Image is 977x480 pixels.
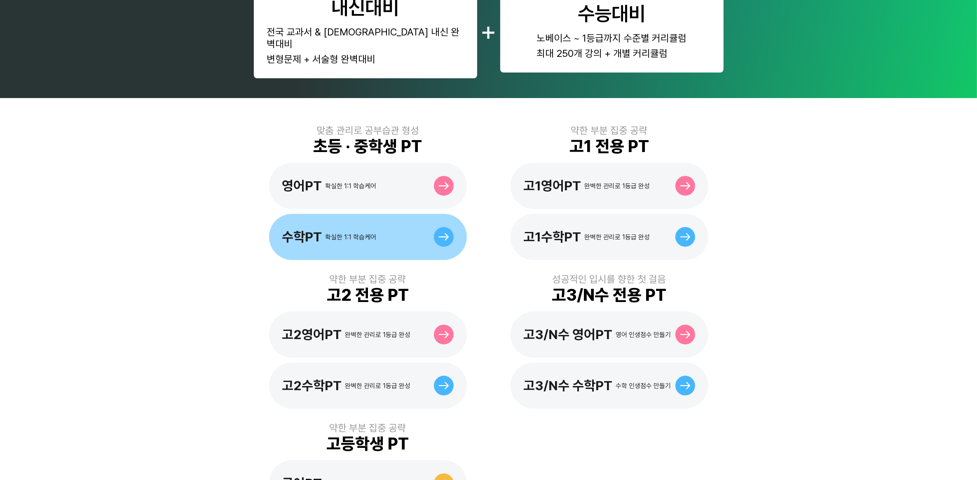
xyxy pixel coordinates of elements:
[537,47,687,59] div: 최대 250개 강의 + 개별 커리큘럼
[326,233,377,241] div: 확실한 1:1 학습케어
[585,182,650,190] div: 완벽한 관리로 1등급 완성
[282,327,342,342] div: 고2영어PT
[326,182,377,190] div: 확실한 1:1 학습케어
[330,273,406,285] div: 약한 부분 집중 공략
[569,136,649,156] div: 고1 전용 PT
[345,331,411,339] div: 완벽한 관리로 1등급 완성
[524,378,613,393] div: 고3/N수 수학PT
[524,178,581,194] div: 고1영어PT
[585,233,650,241] div: 완벽한 관리로 1등급 완성
[316,124,419,136] div: 맞춤 관리로 공부습관 형성
[327,285,409,305] div: 고2 전용 PT
[327,434,409,454] div: 고등학생 PT
[267,26,464,50] div: 전국 교과서 & [DEMOGRAPHIC_DATA] 내신 완벽대비
[345,382,411,390] div: 완벽한 관리로 1등급 완성
[314,136,422,156] div: 초등 · 중학생 PT
[524,229,581,245] div: 고1수학PT
[537,32,687,44] div: 노베이스 ~ 1등급까지 수준별 커리큘럼
[616,331,671,339] div: 영어 인생점수 만들기
[330,422,406,434] div: 약한 부분 집중 공략
[571,124,648,136] div: 약한 부분 집중 공략
[553,273,666,285] div: 성공적인 입시를 향한 첫 걸음
[578,2,646,26] div: 수능대비
[480,15,497,46] div: +
[552,285,667,305] div: 고3/N수 전용 PT
[282,178,322,194] div: 영어PT
[524,327,613,342] div: 고3/N수 영어PT
[282,229,322,245] div: 수학PT
[282,378,342,393] div: 고2수학PT
[267,53,464,65] div: 변형문제 + 서술형 완벽대비
[616,382,671,390] div: 수학 인생점수 만들기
